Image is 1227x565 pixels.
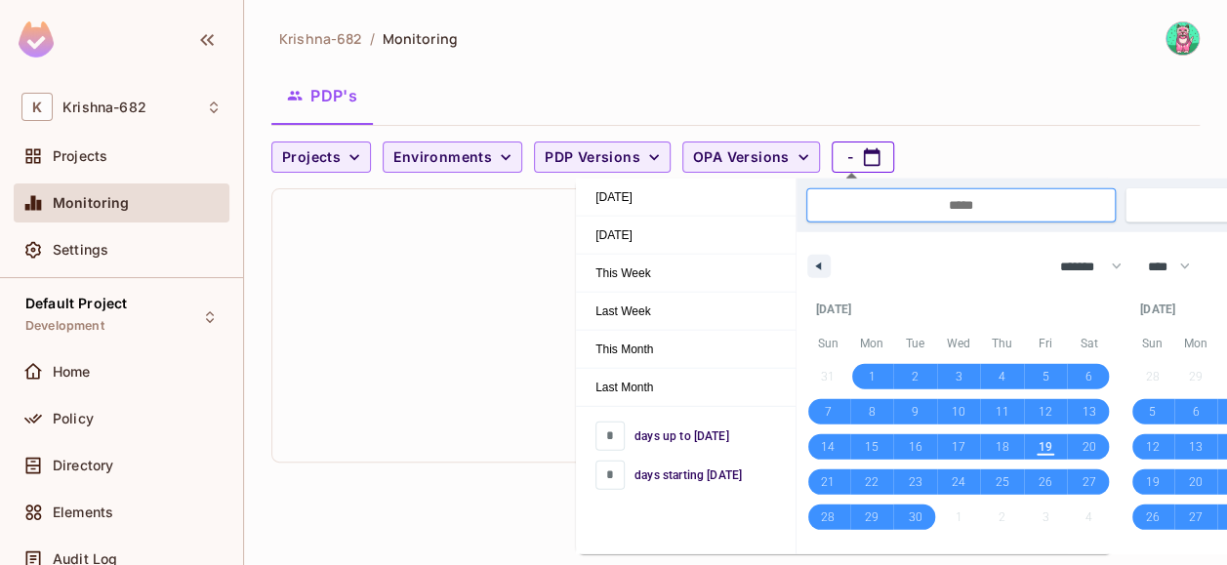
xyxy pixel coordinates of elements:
[1145,500,1159,535] span: 26
[1043,359,1049,394] span: 5
[1083,394,1096,429] span: 13
[850,429,894,464] button: 15
[282,145,341,170] span: Projects
[25,296,127,311] span: Default Project
[1024,394,1068,429] button: 12
[850,394,894,429] button: 8
[576,293,796,331] button: Last Week
[1024,359,1068,394] button: 5
[19,21,54,58] img: SReyMgAAAABJRU5ErkJggg==
[53,411,94,426] span: Policy
[952,394,965,429] span: 10
[1189,500,1203,535] span: 27
[1067,328,1111,359] span: Sat
[893,359,937,394] button: 2
[912,359,919,394] span: 2
[996,429,1009,464] span: 18
[937,394,981,429] button: 10
[806,328,850,359] span: Sun
[1083,429,1096,464] span: 20
[682,141,820,173] button: OPA Versions
[893,394,937,429] button: 9
[806,394,850,429] button: 7
[576,217,796,254] span: [DATE]
[996,394,1009,429] span: 11
[1174,464,1218,500] button: 20
[383,141,522,173] button: Environments
[1024,464,1068,500] button: 26
[576,293,796,330] span: Last Week
[893,464,937,500] button: 23
[576,179,796,217] button: [DATE]
[908,464,921,500] span: 23
[806,464,850,500] button: 21
[1083,464,1096,500] span: 27
[1174,500,1218,535] button: 27
[576,369,796,407] button: Last Month
[868,394,875,429] span: 8
[832,141,894,173] button: -
[908,500,921,535] span: 30
[868,359,875,394] span: 1
[393,145,492,170] span: Environments
[1130,464,1174,500] button: 19
[806,291,1111,328] div: [DATE]
[1067,464,1111,500] button: 27
[576,331,796,368] span: This Month
[1130,500,1174,535] button: 26
[955,359,961,394] span: 3
[980,328,1024,359] span: Thu
[53,458,113,473] span: Directory
[850,328,894,359] span: Mon
[1174,429,1218,464] button: 13
[1024,429,1068,464] button: 19
[534,141,671,173] button: PDP Versions
[1067,394,1111,429] button: 13
[980,359,1024,394] button: 4
[53,195,130,211] span: Monitoring
[271,71,373,120] button: PDP's
[279,29,361,48] span: the active workspace
[634,466,742,484] span: days starting [DATE]
[693,145,790,170] span: OPA Versions
[937,328,981,359] span: Wed
[576,331,796,369] button: This Month
[1067,429,1111,464] button: 20
[806,429,850,464] button: 14
[893,429,937,464] button: 16
[1149,394,1156,429] span: 5
[576,217,796,255] button: [DATE]
[893,328,937,359] span: Tue
[1039,394,1052,429] span: 12
[912,394,919,429] span: 9
[271,141,371,173] button: Projects
[25,318,104,334] span: Development
[980,429,1024,464] button: 18
[893,500,937,535] button: 30
[908,429,921,464] span: 16
[850,464,894,500] button: 22
[53,242,108,258] span: Settings
[806,500,850,535] button: 28
[952,429,965,464] span: 17
[576,179,796,216] span: [DATE]
[821,500,835,535] span: 28
[576,255,796,292] span: This Week
[1189,464,1203,500] span: 20
[865,464,879,500] span: 22
[1166,22,1199,55] img: Krishna prasad A
[53,504,113,520] span: Elements
[383,29,458,48] span: Monitoring
[937,359,981,394] button: 3
[634,427,729,445] span: days up to [DATE]
[576,369,796,406] span: Last Month
[850,500,894,535] button: 29
[53,148,107,164] span: Projects
[825,394,832,429] span: 7
[850,359,894,394] button: 1
[1130,394,1174,429] button: 5
[865,429,879,464] span: 15
[1174,394,1218,429] button: 6
[937,429,981,464] button: 17
[952,464,965,500] span: 24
